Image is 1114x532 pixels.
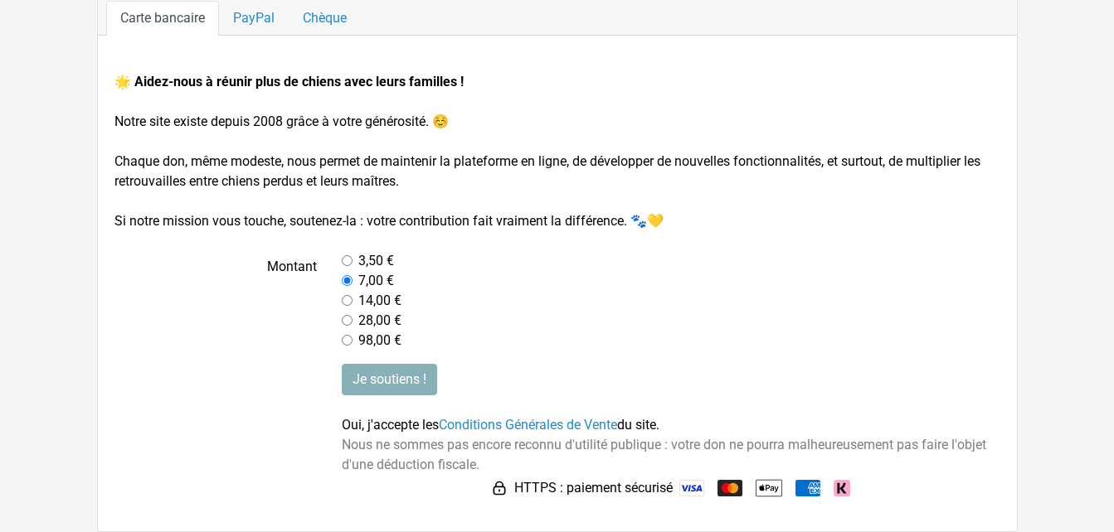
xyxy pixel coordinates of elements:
span: HTTPS : paiement sécurisé [514,478,673,498]
a: Conditions Générales de Vente [439,417,617,433]
a: Chèque [289,1,361,36]
img: HTTPS : paiement sécurisé [491,480,508,496]
label: 28,00 € [358,311,401,331]
img: Klarna [834,480,850,496]
label: 14,00 € [358,291,401,311]
a: Carte bancaire [106,1,219,36]
input: Je soutiens ! [342,364,437,395]
img: American Express [795,480,820,496]
img: Apple Pay [756,475,782,501]
img: Visa [679,480,704,496]
form: Notre site existe depuis 2008 grâce à votre générosité. ☺️ Chaque don, même modeste, nous permet ... [114,72,1000,501]
img: Mastercard [718,480,742,496]
span: Oui, j'accepte les du site. [342,417,659,433]
label: 98,00 € [358,331,401,351]
label: 7,00 € [358,271,394,291]
label: Montant [102,251,330,351]
a: PayPal [219,1,289,36]
label: 3,50 € [358,251,394,271]
span: Nous ne sommes pas encore reconnu d'utilité publique : votre don ne pourra malheureusement pas fa... [342,437,986,472]
strong: 🌟 Aidez-nous à réunir plus de chiens avec leurs familles ! [114,74,464,89]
